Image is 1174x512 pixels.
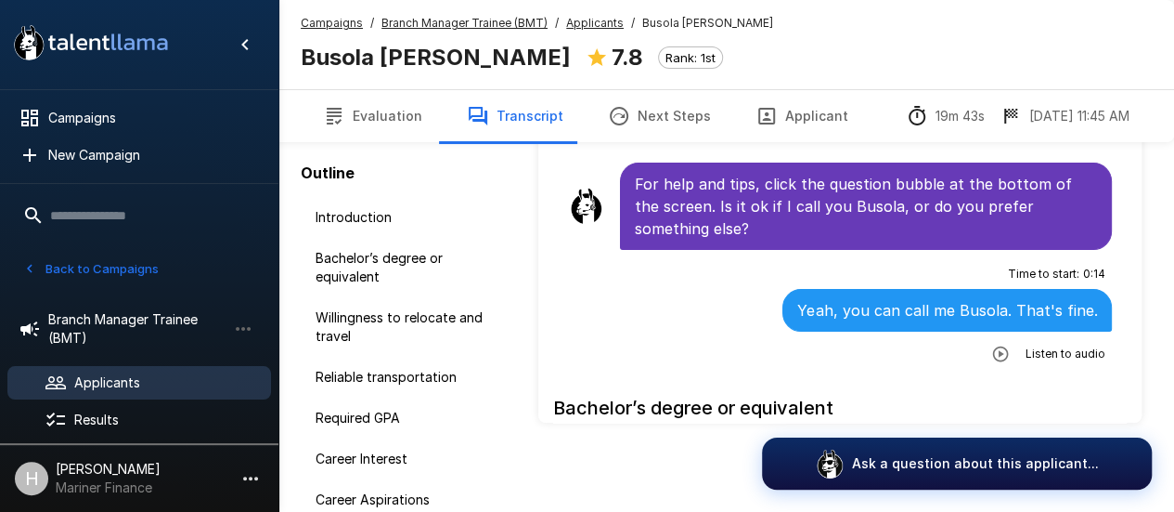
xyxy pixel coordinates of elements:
span: / [631,14,635,33]
span: Bachelor’s degree or equivalent [316,249,501,286]
span: Reliable transportation [316,368,501,387]
p: Yeah, you can call me Busola. That's fine. [797,299,1097,322]
button: Next Steps [586,90,733,142]
button: Evaluation [301,90,445,142]
u: Applicants [566,16,624,30]
img: llama_clean.png [568,188,605,225]
span: Introduction [316,208,501,227]
span: Rank: 1st [659,50,722,65]
b: Busola [PERSON_NAME] [301,44,571,71]
div: Reliable transportation [301,361,516,394]
p: Ask a question about this applicant... [852,454,1099,473]
b: 7.8 [612,44,643,71]
div: Willingness to relocate and travel [301,301,516,353]
u: Campaigns [301,16,363,30]
span: / [370,14,374,33]
span: Time to start : [1007,265,1078,283]
span: Busola [PERSON_NAME] [642,14,773,33]
p: 19m 43s [935,107,985,125]
span: 0 : 14 [1082,265,1104,283]
button: Applicant [733,90,871,142]
p: [DATE] 11:45 AM [1029,107,1129,125]
img: logo_glasses@2x.png [815,449,845,479]
u: Branch Manager Trainee (BMT) [381,16,548,30]
p: For help and tips, click the question bubble at the bottom of the screen. Is it ok if I call you ... [635,173,1097,240]
div: Required GPA [301,401,516,435]
b: Outline [301,164,355,182]
span: Required GPA [316,409,501,427]
div: The date and time when the interview was completed [1000,105,1129,127]
span: / [555,14,559,33]
span: Willingness to relocate and travel [316,309,501,346]
button: Transcript [445,90,586,142]
div: The time between starting and completing the interview [906,105,985,127]
div: Introduction [301,201,516,234]
div: Bachelor’s degree or equivalent [301,242,516,294]
h6: Bachelor’s degree or equivalent [553,378,1127,427]
span: Listen to audio [1025,345,1104,363]
button: Ask a question about this applicant... [762,438,1152,490]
